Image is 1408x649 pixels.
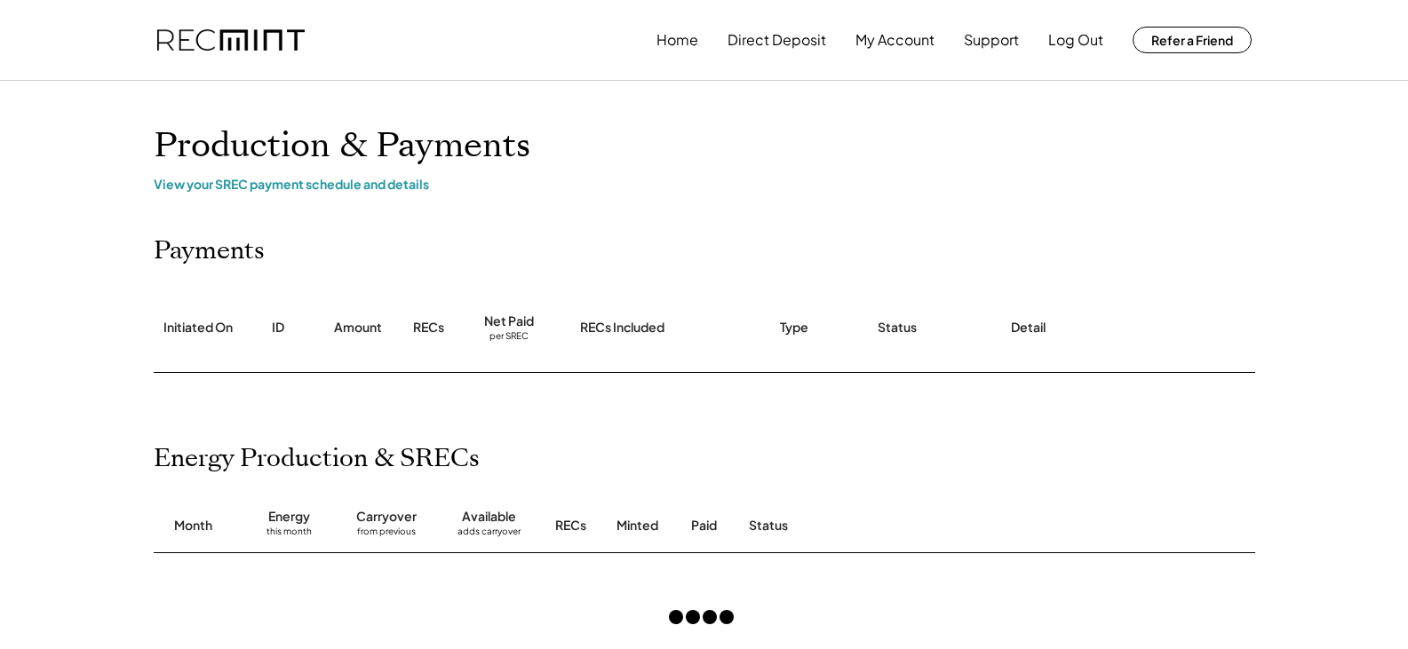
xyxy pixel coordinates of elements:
div: RECs [413,319,444,336]
div: View your SREC payment schedule and details [154,176,1255,192]
h2: Energy Production & SRECs [154,444,480,474]
button: Log Out [1048,22,1103,58]
div: ID [272,319,284,336]
div: Status [878,319,917,336]
div: Minted [616,517,658,534]
h2: Payments [154,236,265,266]
button: My Account [855,22,935,58]
div: Paid [691,517,717,534]
button: Refer a Friend [1133,27,1252,53]
button: Home [656,22,698,58]
img: recmint-logotype%403x.png [157,29,305,51]
div: RECs Included [580,319,664,336]
div: adds carryover [457,526,521,543]
div: Carryover [356,508,417,526]
div: Status [749,517,1051,534]
div: this month [266,526,312,543]
div: Detail [1011,319,1046,336]
div: Amount [334,319,382,336]
div: Available [462,508,516,526]
div: RECs [555,517,586,534]
button: Support [964,22,1019,58]
div: per SREC [489,330,529,344]
div: Month [174,517,212,534]
h1: Production & Payments [154,125,1255,167]
div: Initiated On [163,319,233,336]
div: Type [780,319,808,336]
button: Direct Deposit [728,22,826,58]
div: Net Paid [484,313,534,330]
div: Energy [268,508,310,526]
div: from previous [357,526,416,543]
